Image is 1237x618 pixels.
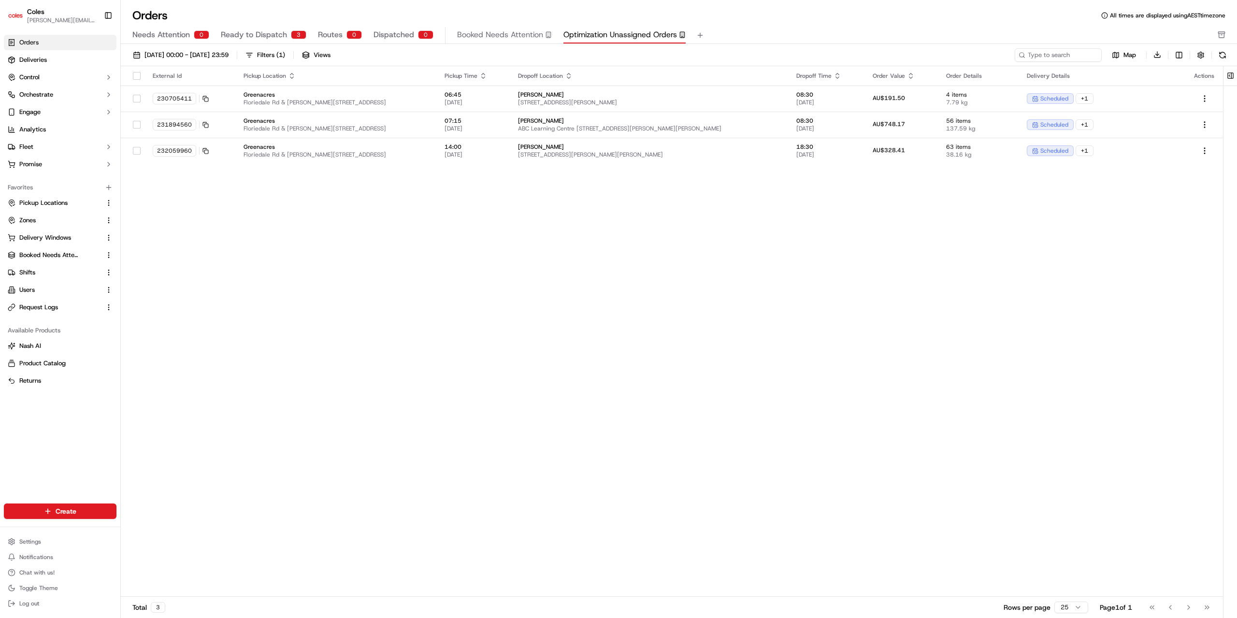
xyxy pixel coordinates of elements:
span: Users [19,286,35,294]
span: AU$748.17 [873,120,905,128]
a: Pickup Locations [8,199,101,207]
span: [PERSON_NAME] [518,143,781,151]
span: 14:00 [445,143,503,151]
span: 4 items [946,91,1012,99]
button: Promise [4,157,116,172]
span: Nash AI [19,342,41,350]
div: + 1 [1076,145,1093,156]
a: Request Logs [8,303,101,312]
img: Coles [8,8,23,23]
a: Deliveries [4,52,116,68]
button: Delivery Windows [4,230,116,245]
span: [DATE] [796,125,858,132]
button: Product Catalog [4,356,116,371]
button: Toggle Theme [4,581,116,595]
button: Returns [4,373,116,388]
div: 0 [194,30,209,39]
a: Nash AI [8,342,113,350]
h1: Orders [132,8,168,23]
span: scheduled [1040,147,1068,155]
span: Greenacres [244,143,429,151]
button: Fleet [4,139,116,155]
button: Coles [27,7,44,16]
div: External Id [153,72,228,80]
span: Delivery Windows [19,233,71,242]
span: 7.79 kg [946,99,1012,106]
div: Dropoff Time [796,72,858,80]
button: Create [4,503,116,519]
span: Notifications [19,553,53,561]
span: Views [314,51,331,59]
span: Greenacres [244,91,429,99]
span: Pickup Locations [19,199,68,207]
span: Routes [318,29,343,41]
span: All times are displayed using AEST timezone [1110,12,1225,19]
div: Pickup Location [244,72,429,80]
span: Floriedale Rd & [PERSON_NAME][STREET_ADDRESS] [244,99,429,106]
span: AU$328.41 [873,146,905,154]
div: Favorites [4,180,116,195]
input: Type to search [1015,48,1102,62]
div: Order Details [946,72,1012,80]
span: 18:30 [796,143,858,151]
span: Floriedale Rd & [PERSON_NAME][STREET_ADDRESS] [244,125,429,132]
div: + 1 [1076,119,1093,130]
span: 230705411 [157,95,192,102]
span: Settings [19,538,41,546]
div: Page 1 of 1 [1100,603,1132,612]
span: 06:45 [445,91,503,99]
span: Toggle Theme [19,584,58,592]
span: Chat with us! [19,569,55,576]
span: [STREET_ADDRESS][PERSON_NAME] [518,99,781,106]
span: 07:15 [445,117,503,125]
button: Request Logs [4,300,116,315]
span: [DATE] [445,151,503,158]
a: Users [8,286,101,294]
div: Order Value [873,72,930,80]
button: Pickup Locations [4,195,116,211]
span: Optimization Unassigned Orders [563,29,677,41]
span: Needs Attention [132,29,190,41]
span: [PERSON_NAME][EMAIL_ADDRESS][PERSON_NAME][PERSON_NAME][DOMAIN_NAME] [27,16,96,24]
div: Total [132,602,165,613]
span: Product Catalog [19,359,66,368]
a: Orders [4,35,116,50]
span: Zones [19,216,36,225]
div: 3 [291,30,306,39]
a: Delivery Windows [8,233,101,242]
span: Shifts [19,268,35,277]
span: 08:30 [796,91,858,99]
span: 56 items [946,117,1012,125]
span: [PERSON_NAME] [518,117,781,125]
span: Control [19,73,40,82]
button: Filters(1) [241,48,289,62]
button: Notifications [4,550,116,564]
div: + 1 [1076,93,1093,104]
button: Users [4,282,116,298]
button: 231894560 [153,119,209,130]
button: Zones [4,213,116,228]
span: [DATE] 00:00 - [DATE] 23:59 [144,51,229,59]
div: Available Products [4,323,116,338]
button: 230705411 [153,93,209,104]
span: Orders [19,38,39,47]
span: Dispatched [374,29,414,41]
span: [DATE] [796,99,858,106]
div: Actions [1194,72,1215,80]
button: Refresh [1216,48,1229,62]
span: scheduled [1040,121,1068,129]
span: [DATE] [445,125,503,132]
span: ( 1 ) [276,51,285,59]
div: Dropoff Location [518,72,781,80]
span: Booked Needs Attention [19,251,80,259]
span: [STREET_ADDRESS][PERSON_NAME][PERSON_NAME] [518,151,781,158]
button: Views [298,48,335,62]
button: [DATE] 00:00 - [DATE] 23:59 [129,48,233,62]
div: Delivery Details [1027,72,1179,80]
span: 63 items [946,143,1012,151]
span: Deliveries [19,56,47,64]
span: Returns [19,376,41,385]
button: Chat with us! [4,566,116,579]
a: Returns [8,376,113,385]
div: 0 [346,30,362,39]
